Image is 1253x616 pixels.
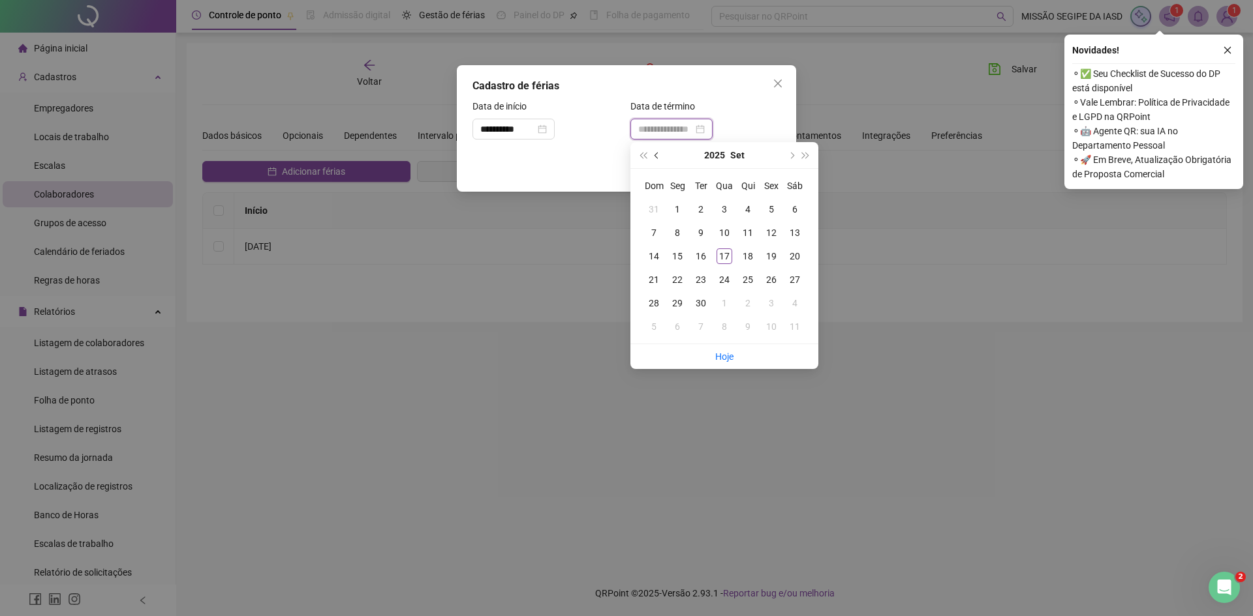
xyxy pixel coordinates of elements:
td: 2025-09-01 [666,198,689,221]
th: Seg [666,174,689,198]
div: 8 [670,225,685,241]
td: 2025-09-09 [689,221,713,244]
th: Sáb [783,174,807,198]
div: 17 [717,248,732,264]
td: 2025-09-29 [666,291,689,315]
td: 2025-09-27 [783,268,807,291]
div: 10 [764,319,779,334]
button: super-next-year [799,142,813,168]
div: 7 [646,225,662,241]
div: 23 [693,272,709,287]
th: Qua [713,174,736,198]
div: Cadastro de férias [472,78,781,94]
div: 18 [740,248,756,264]
div: 28 [646,295,662,311]
div: 2 [740,295,756,311]
div: 13 [787,225,803,241]
div: 3 [764,295,779,311]
div: 11 [740,225,756,241]
div: 1 [717,295,732,311]
span: Novidades ! [1072,43,1119,57]
div: 2 [693,201,709,217]
td: 2025-09-22 [666,268,689,291]
div: 6 [787,201,803,217]
td: 2025-09-25 [736,268,760,291]
td: 2025-09-26 [760,268,783,291]
th: Dom [642,174,666,198]
td: 2025-09-15 [666,244,689,268]
td: 2025-09-23 [689,268,713,291]
td: 2025-10-04 [783,291,807,315]
button: prev-year [650,142,664,168]
span: close [1223,46,1232,55]
div: 26 [764,272,779,287]
td: 2025-08-31 [642,198,666,221]
span: ⚬ ✅ Seu Checklist de Sucesso do DP está disponível [1072,66,1235,95]
div: 9 [693,225,709,241]
td: 2025-09-30 [689,291,713,315]
div: 4 [787,295,803,311]
td: 2025-10-10 [760,315,783,338]
td: 2025-10-08 [713,315,736,338]
td: 2025-10-05 [642,315,666,338]
td: 2025-09-18 [736,244,760,268]
div: 10 [717,225,732,241]
div: 27 [787,272,803,287]
div: 29 [670,295,685,311]
div: 12 [764,225,779,241]
td: 2025-10-02 [736,291,760,315]
td: 2025-10-01 [713,291,736,315]
td: 2025-09-02 [689,198,713,221]
td: 2025-09-08 [666,221,689,244]
div: 8 [717,319,732,334]
div: 9 [740,319,756,334]
button: month panel [730,142,745,168]
td: 2025-10-03 [760,291,783,315]
button: next-year [784,142,798,168]
td: 2025-09-16 [689,244,713,268]
td: 2025-09-10 [713,221,736,244]
label: Data de término [630,99,704,113]
th: Ter [689,174,713,198]
td: 2025-09-07 [642,221,666,244]
th: Sex [760,174,783,198]
td: 2025-09-06 [783,198,807,221]
span: ⚬ 🚀 Em Breve, Atualização Obrigatória de Proposta Comercial [1072,153,1235,181]
td: 2025-10-07 [689,315,713,338]
td: 2025-09-24 [713,268,736,291]
div: 20 [787,248,803,264]
td: 2025-09-11 [736,221,760,244]
td: 2025-09-20 [783,244,807,268]
span: ⚬ 🤖 Agente QR: sua IA no Departamento Pessoal [1072,124,1235,153]
td: 2025-09-12 [760,221,783,244]
td: 2025-10-06 [666,315,689,338]
button: super-prev-year [636,142,650,168]
div: 7 [693,319,709,334]
div: 30 [693,295,709,311]
div: 25 [740,272,756,287]
td: 2025-09-04 [736,198,760,221]
div: 24 [717,272,732,287]
div: 3 [717,201,732,217]
div: 16 [693,248,709,264]
iframe: Intercom live chat [1209,572,1240,603]
div: 1 [670,201,685,217]
div: 6 [670,319,685,334]
div: 15 [670,248,685,264]
div: 4 [740,201,756,217]
button: Close [767,73,788,94]
span: 2 [1235,572,1246,582]
button: year panel [704,142,725,168]
span: ⚬ Vale Lembrar: Política de Privacidade e LGPD na QRPoint [1072,95,1235,124]
div: 22 [670,272,685,287]
td: 2025-10-09 [736,315,760,338]
td: 2025-09-13 [783,221,807,244]
div: 5 [646,319,662,334]
td: 2025-09-03 [713,198,736,221]
td: 2025-09-19 [760,244,783,268]
div: 11 [787,319,803,334]
td: 2025-09-14 [642,244,666,268]
label: Data de início [472,99,535,113]
div: 21 [646,272,662,287]
td: 2025-10-11 [783,315,807,338]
